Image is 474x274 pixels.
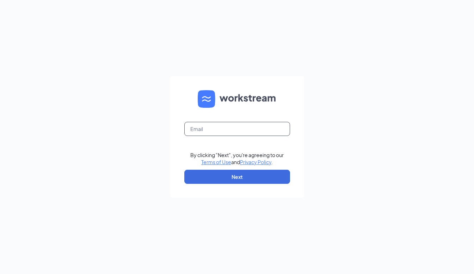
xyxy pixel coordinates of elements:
[184,122,290,136] input: Email
[198,90,277,108] img: WS logo and Workstream text
[190,151,284,166] div: By clicking "Next", you're agreeing to our and .
[184,170,290,184] button: Next
[240,159,271,165] a: Privacy Policy
[201,159,231,165] a: Terms of Use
